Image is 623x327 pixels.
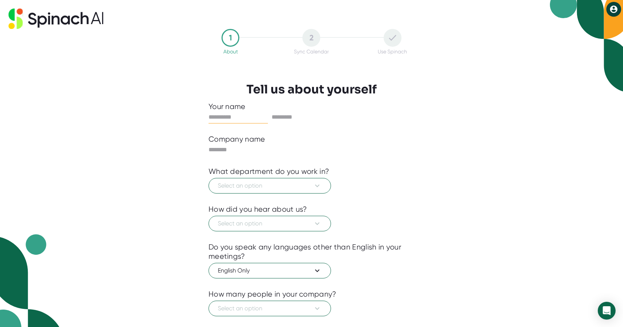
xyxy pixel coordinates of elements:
[598,302,616,320] div: Open Intercom Messenger
[218,266,322,275] span: English Only
[294,49,329,54] div: Sync Calendar
[302,29,320,47] div: 2
[209,263,331,278] button: English Only
[378,49,407,54] div: Use Spinach
[209,242,414,261] div: Do you speak any languages other than English in your meetings?
[209,290,337,299] div: How many people in your company?
[209,167,329,176] div: What department do you work in?
[209,135,265,144] div: Company name
[209,216,331,231] button: Select an option
[218,181,322,190] span: Select an option
[246,82,377,96] h3: Tell us about yourself
[223,49,238,54] div: About
[209,102,414,111] div: Your name
[222,29,239,47] div: 1
[209,301,331,316] button: Select an option
[209,205,307,214] div: How did you hear about us?
[209,178,331,194] button: Select an option
[218,219,322,228] span: Select an option
[218,304,322,313] span: Select an option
